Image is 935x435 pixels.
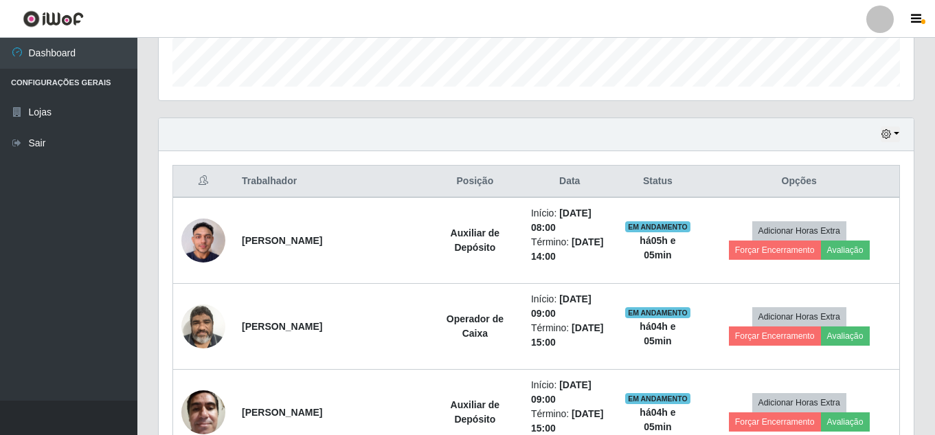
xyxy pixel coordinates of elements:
[451,227,500,253] strong: Auxiliar de Depósito
[821,412,870,432] button: Avaliação
[242,407,322,418] strong: [PERSON_NAME]
[531,293,592,319] time: [DATE] 09:00
[699,166,899,198] th: Opções
[617,166,699,198] th: Status
[729,326,821,346] button: Forçar Encerramento
[531,292,609,321] li: Início:
[531,379,592,405] time: [DATE] 09:00
[752,307,846,326] button: Adicionar Horas Extra
[625,221,690,232] span: EM ANDAMENTO
[181,211,225,269] img: 1754834692100.jpeg
[427,166,523,198] th: Posição
[242,235,322,246] strong: [PERSON_NAME]
[640,235,675,260] strong: há 05 h e 05 min
[729,412,821,432] button: Forçar Encerramento
[625,307,690,318] span: EM ANDAMENTO
[752,393,846,412] button: Adicionar Horas Extra
[523,166,617,198] th: Data
[752,221,846,241] button: Adicionar Horas Extra
[531,321,609,350] li: Término:
[531,208,592,233] time: [DATE] 08:00
[242,321,322,332] strong: [PERSON_NAME]
[625,393,690,404] span: EM ANDAMENTO
[729,241,821,260] button: Forçar Encerramento
[821,241,870,260] button: Avaliação
[640,407,675,432] strong: há 04 h e 05 min
[531,378,609,407] li: Início:
[640,321,675,346] strong: há 04 h e 05 min
[821,326,870,346] button: Avaliação
[23,10,84,27] img: CoreUI Logo
[451,399,500,425] strong: Auxiliar de Depósito
[531,206,609,235] li: Início:
[447,313,504,339] strong: Operador de Caixa
[181,297,225,355] img: 1625107347864.jpeg
[234,166,427,198] th: Trabalhador
[531,235,609,264] li: Término:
